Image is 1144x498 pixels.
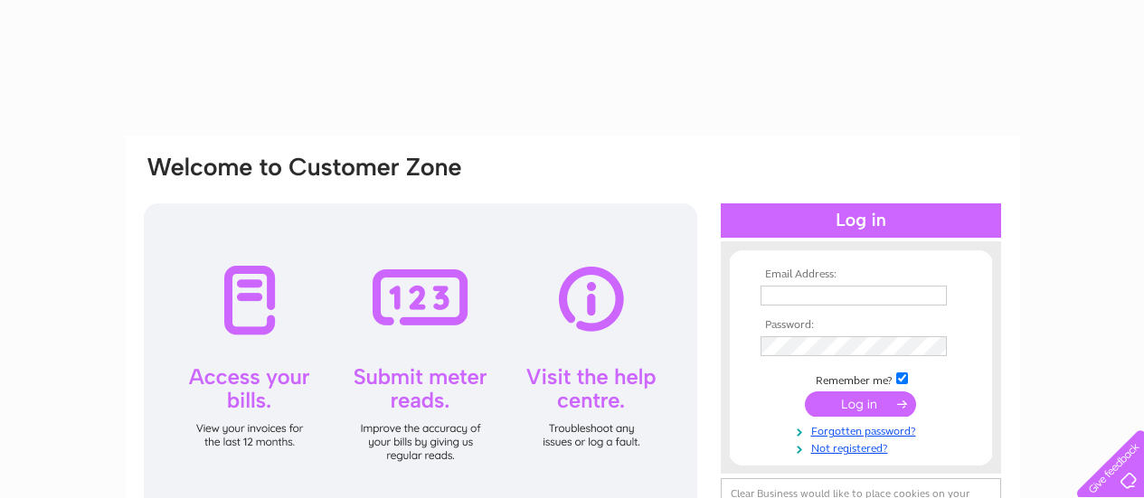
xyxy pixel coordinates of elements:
th: Password: [756,319,966,332]
th: Email Address: [756,268,966,281]
a: Not registered? [761,438,966,456]
a: Forgotten password? [761,421,966,438]
input: Submit [805,391,916,417]
td: Remember me? [756,370,966,388]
